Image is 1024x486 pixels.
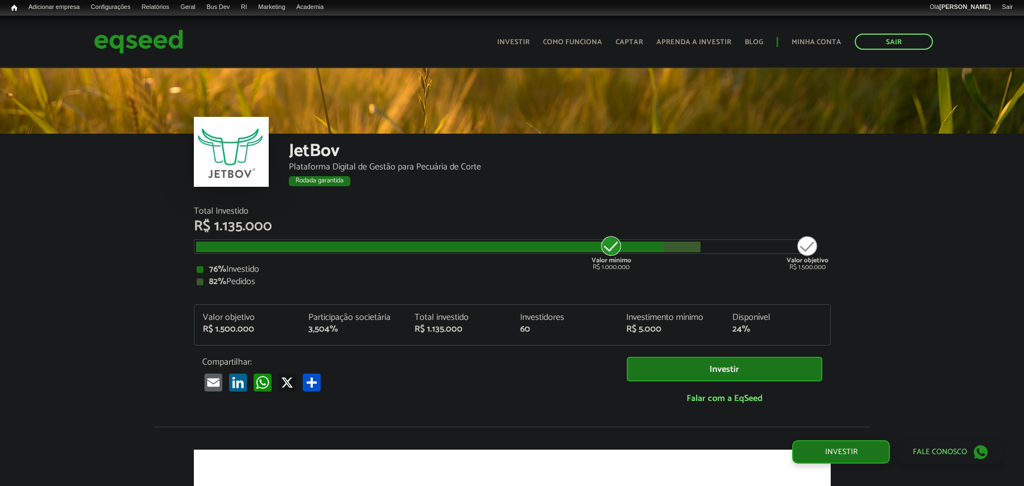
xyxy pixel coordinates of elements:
[520,313,609,322] div: Investidores
[235,3,253,12] a: RI
[616,39,643,46] a: Captar
[175,3,201,12] a: Geral
[787,235,828,271] div: R$ 1.500.000
[85,3,136,12] a: Configurações
[308,313,398,322] div: Participação societária
[415,325,504,334] div: R$ 1.135.000
[209,262,226,277] strong: 76%
[209,274,226,289] strong: 82%
[276,373,298,391] a: X
[194,207,831,216] div: Total Investido
[626,313,716,322] div: Investimento mínimo
[202,357,610,367] p: Compartilhar:
[202,373,225,391] a: Email
[787,255,828,266] strong: Valor objetivo
[792,440,890,464] a: Investir
[899,440,1002,464] a: Fale conosco
[308,325,398,334] div: 3,504%
[201,3,236,12] a: Bus Dev
[592,255,631,266] strong: Valor mínimo
[627,387,822,410] a: Falar com a EqSeed
[732,325,822,334] div: 24%
[996,3,1018,12] a: Sair
[656,39,731,46] a: Aprenda a investir
[227,373,249,391] a: LinkedIn
[253,3,290,12] a: Marketing
[301,373,323,391] a: Compartilhar
[289,163,831,172] div: Plataforma Digital de Gestão para Pecuária de Corte
[6,3,23,13] a: Início
[939,3,990,10] strong: [PERSON_NAME]
[11,4,17,12] span: Início
[23,3,85,12] a: Adicionar empresa
[732,313,822,322] div: Disponível
[94,27,183,56] img: EqSeed
[289,142,831,163] div: JetBov
[291,3,330,12] a: Academia
[194,219,831,234] div: R$ 1.135.000
[497,39,530,46] a: Investir
[197,265,828,274] div: Investido
[590,235,632,271] div: R$ 1.000.000
[289,176,350,186] div: Rodada garantida
[415,313,504,322] div: Total investido
[197,277,828,286] div: Pedidos
[203,313,292,322] div: Valor objetivo
[251,373,274,391] a: WhatsApp
[520,325,609,334] div: 60
[627,357,822,382] a: Investir
[543,39,602,46] a: Como funciona
[136,3,174,12] a: Relatórios
[792,39,841,46] a: Minha conta
[745,39,763,46] a: Blog
[855,34,933,50] a: Sair
[924,3,996,12] a: Olá[PERSON_NAME]
[626,325,716,334] div: R$ 5.000
[203,325,292,334] div: R$ 1.500.000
